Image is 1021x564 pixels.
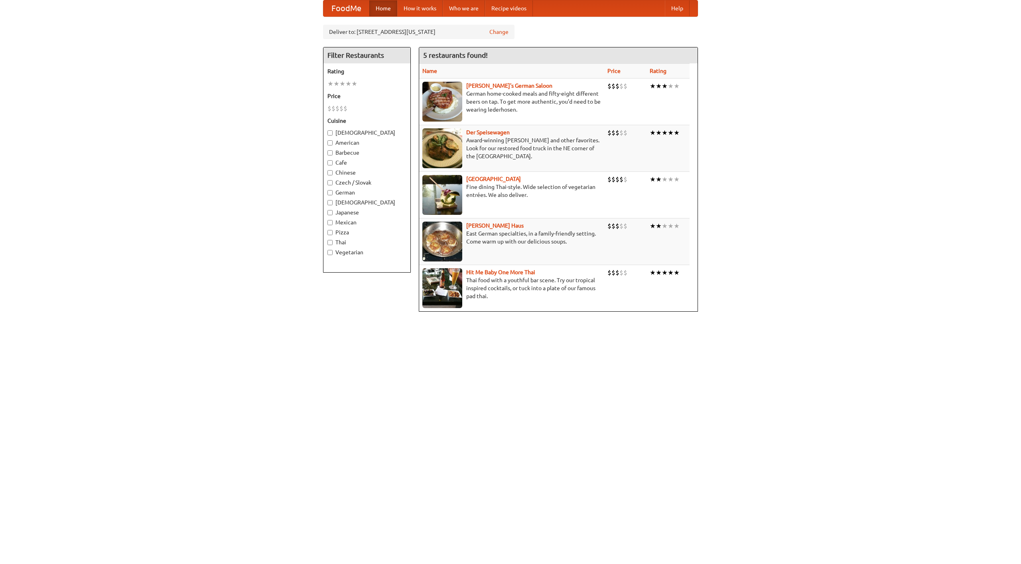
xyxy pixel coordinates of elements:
p: Fine dining Thai-style. Wide selection of vegetarian entrées. We also deliver. [422,183,601,199]
li: ★ [674,128,680,137]
li: ★ [650,175,656,184]
li: $ [607,128,611,137]
li: ★ [656,128,662,137]
a: Price [607,68,621,74]
li: $ [611,222,615,230]
label: Mexican [327,218,406,226]
img: speisewagen.jpg [422,128,462,168]
input: Vegetarian [327,250,333,255]
a: Change [489,28,509,36]
h5: Price [327,92,406,100]
label: Cafe [327,159,406,167]
label: Thai [327,238,406,246]
input: Japanese [327,210,333,215]
li: ★ [656,82,662,90]
li: $ [331,104,335,113]
li: ★ [674,268,680,277]
li: ★ [668,128,674,137]
li: ★ [656,175,662,184]
li: ★ [662,128,668,137]
label: [DEMOGRAPHIC_DATA] [327,129,406,137]
li: $ [623,268,627,277]
li: $ [619,268,623,277]
label: Barbecue [327,149,406,157]
input: [DEMOGRAPHIC_DATA] [327,200,333,205]
a: How it works [397,0,443,16]
li: ★ [327,79,333,88]
b: Hit Me Baby One More Thai [466,269,535,275]
li: $ [623,222,627,230]
label: Pizza [327,228,406,236]
li: ★ [656,268,662,277]
li: $ [623,128,627,137]
li: $ [615,128,619,137]
div: Deliver to: [STREET_ADDRESS][US_STATE] [323,25,514,39]
h5: Cuisine [327,117,406,125]
li: $ [611,82,615,90]
p: Thai food with a youthful bar scene. Try our tropical inspired cocktails, or tuck into a plate of... [422,276,601,300]
p: German home-cooked meals and fifty-eight different beers on tap. To get more authentic, you'd nee... [422,90,601,114]
li: ★ [662,82,668,90]
li: ★ [650,222,656,230]
li: $ [335,104,339,113]
label: Vegetarian [327,248,406,256]
label: American [327,139,406,147]
img: satay.jpg [422,175,462,215]
input: Pizza [327,230,333,235]
li: ★ [656,222,662,230]
img: kohlhaus.jpg [422,222,462,261]
li: $ [615,222,619,230]
input: Czech / Slovak [327,180,333,185]
li: ★ [650,128,656,137]
li: $ [607,222,611,230]
img: esthers.jpg [422,82,462,122]
a: [GEOGRAPHIC_DATA] [466,176,521,182]
label: German [327,189,406,197]
label: [DEMOGRAPHIC_DATA] [327,198,406,206]
li: ★ [662,268,668,277]
a: FoodMe [323,0,369,16]
li: ★ [674,82,680,90]
ng-pluralize: 5 restaurants found! [423,51,488,59]
li: ★ [668,82,674,90]
li: $ [607,268,611,277]
label: Czech / Slovak [327,179,406,187]
img: babythai.jpg [422,268,462,308]
li: ★ [345,79,351,88]
li: ★ [674,175,680,184]
a: Help [665,0,690,16]
li: $ [343,104,347,113]
li: $ [615,175,619,184]
li: $ [619,175,623,184]
h4: Filter Restaurants [323,47,410,63]
li: $ [339,104,343,113]
input: Cafe [327,160,333,165]
li: $ [619,222,623,230]
input: Barbecue [327,150,333,155]
input: [DEMOGRAPHIC_DATA] [327,130,333,136]
a: Who we are [443,0,485,16]
input: Chinese [327,170,333,175]
li: $ [611,175,615,184]
li: $ [327,104,331,113]
a: Name [422,68,437,74]
li: $ [611,268,615,277]
li: $ [623,82,627,90]
li: $ [607,175,611,184]
input: American [327,140,333,145]
input: Mexican [327,220,333,225]
li: $ [619,82,623,90]
input: Thai [327,240,333,245]
a: Home [369,0,397,16]
li: ★ [339,79,345,88]
a: [PERSON_NAME] Haus [466,222,524,229]
input: German [327,190,333,195]
li: $ [611,128,615,137]
li: $ [607,82,611,90]
li: ★ [662,175,668,184]
li: ★ [668,175,674,184]
li: ★ [668,268,674,277]
a: Rating [650,68,666,74]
